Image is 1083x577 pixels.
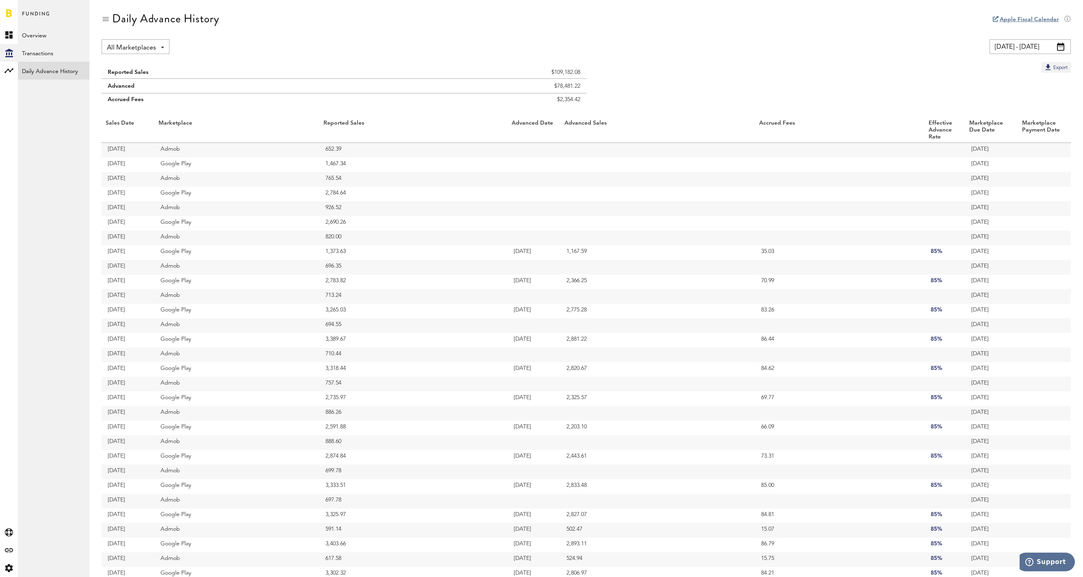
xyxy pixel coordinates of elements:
[319,158,508,172] td: 1,467.34
[102,143,154,158] td: [DATE]
[965,143,1018,158] td: [DATE]
[102,538,154,552] td: [DATE]
[319,172,508,187] td: 765.54
[154,201,319,216] td: Admob
[755,450,925,465] td: 73.31
[102,304,154,318] td: [DATE]
[102,435,154,450] td: [DATE]
[925,118,965,143] th: Effective Advance Rate
[965,348,1018,362] td: [DATE]
[319,450,508,465] td: 2,874.84
[560,479,755,494] td: 2,833.48
[102,62,374,79] td: Reported Sales
[508,421,560,435] td: [DATE]
[560,118,755,143] th: Advanced Sales
[102,260,154,274] td: [DATE]
[102,201,154,216] td: [DATE]
[560,245,755,260] td: 1,167.59
[319,465,508,479] td: 699.78
[755,552,925,567] td: 15.75
[755,391,925,406] td: 69.77
[965,465,1018,479] td: [DATE]
[755,333,925,348] td: 86.44
[560,538,755,552] td: 2,893.11
[319,552,508,567] td: 617.58
[755,421,925,435] td: 66.09
[508,450,560,465] td: [DATE]
[154,494,319,508] td: Admob
[319,289,508,304] td: 713.24
[560,391,755,406] td: 2,325.57
[755,362,925,377] td: 84.62
[102,187,154,201] td: [DATE]
[965,450,1018,465] td: [DATE]
[102,362,154,377] td: [DATE]
[319,333,508,348] td: 3,389.67
[755,118,925,143] th: Accrued Fees
[319,377,508,391] td: 757.54
[154,187,319,201] td: Google Play
[154,216,319,231] td: Google Play
[508,552,560,567] td: [DATE]
[755,274,925,289] td: 70.99
[102,216,154,231] td: [DATE]
[102,494,154,508] td: [DATE]
[965,333,1018,348] td: [DATE]
[560,552,755,567] td: 524.94
[154,348,319,362] td: Admob
[102,508,154,523] td: [DATE]
[102,118,154,143] th: Sales Date
[374,62,586,79] td: $109,182.08
[925,479,965,494] td: 85%
[154,450,319,465] td: Google Play
[374,79,586,93] td: $78,481.22
[18,26,89,44] a: Overview
[102,465,154,479] td: [DATE]
[154,465,319,479] td: Admob
[1044,63,1052,71] img: Export
[925,245,965,260] td: 85%
[319,406,508,421] td: 886.26
[965,274,1018,289] td: [DATE]
[925,274,965,289] td: 85%
[319,245,508,260] td: 1,373.63
[319,348,508,362] td: 710.44
[319,523,508,538] td: 591.14
[560,450,755,465] td: 2,443.61
[560,274,755,289] td: 2,366.25
[154,118,319,143] th: Marketplace
[102,450,154,465] td: [DATE]
[508,391,560,406] td: [DATE]
[925,421,965,435] td: 85%
[154,377,319,391] td: Admob
[560,333,755,348] td: 2,881.22
[154,158,319,172] td: Google Play
[925,362,965,377] td: 85%
[965,406,1018,421] td: [DATE]
[508,538,560,552] td: [DATE]
[102,93,374,110] td: Accrued Fees
[965,523,1018,538] td: [DATE]
[154,231,319,245] td: Admob
[319,362,508,377] td: 3,318.44
[965,391,1018,406] td: [DATE]
[508,523,560,538] td: [DATE]
[560,304,755,318] td: 2,775.28
[102,421,154,435] td: [DATE]
[154,289,319,304] td: Admob
[154,391,319,406] td: Google Play
[755,508,925,523] td: 84.81
[154,274,319,289] td: Google Play
[154,479,319,494] td: Google Play
[107,41,156,55] span: All Marketplaces
[755,479,925,494] td: 85.00
[102,318,154,333] td: [DATE]
[965,318,1018,333] td: [DATE]
[319,260,508,274] td: 696.35
[560,362,755,377] td: 2,820.67
[154,362,319,377] td: Google Play
[965,201,1018,216] td: [DATE]
[755,523,925,538] td: 15.07
[965,538,1018,552] td: [DATE]
[965,304,1018,318] td: [DATE]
